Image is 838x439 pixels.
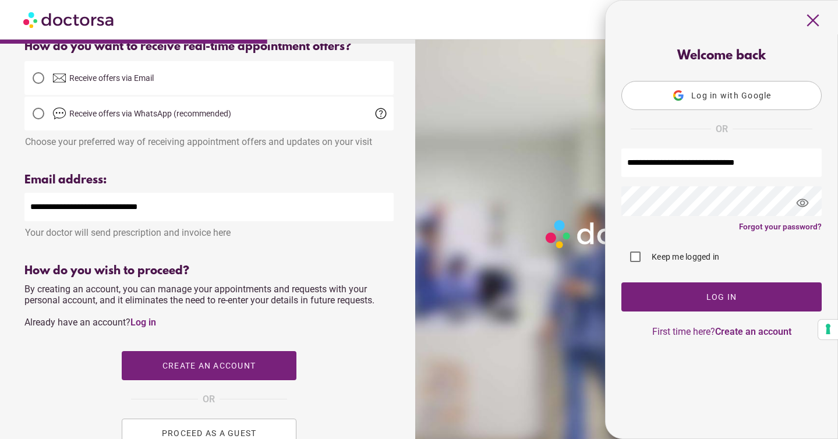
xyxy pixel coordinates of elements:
[52,71,66,85] img: email
[69,73,154,83] span: Receive offers via Email
[818,320,838,339] button: Your consent preferences for tracking technologies
[621,81,822,110] button: Log in with Google
[621,326,822,337] p: First time here?
[715,326,791,337] a: Create an account
[621,49,822,63] div: Welcome back
[23,6,115,33] img: Doctorsa.com
[739,222,822,231] a: Forgot your password?
[621,282,822,311] button: Log In
[706,292,737,302] span: Log In
[203,392,215,407] span: OR
[541,215,709,253] img: Logo-Doctorsa-trans-White-partial-flat.png
[649,251,719,263] label: Keep me logged in
[24,130,394,147] div: Choose your preferred way of receiving appointment offers and updates on your visit
[716,122,728,137] span: OR
[24,284,374,328] span: By creating an account, you can manage your appointments and requests with your personal account,...
[24,264,394,278] div: How do you wish to proceed?
[162,361,256,370] span: Create an account
[24,174,394,187] div: Email address:
[787,187,818,219] span: visibility
[130,317,156,328] a: Log in
[52,107,66,121] img: chat
[69,109,231,118] span: Receive offers via WhatsApp (recommended)
[162,429,257,438] span: PROCEED AS A GUEST
[122,351,296,380] button: Create an account
[24,221,394,238] div: Your doctor will send prescription and invoice here
[691,91,772,100] span: Log in with Google
[374,107,388,121] span: help
[24,40,394,54] div: How do you want to receive real-time appointment offers?
[802,9,824,31] span: close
